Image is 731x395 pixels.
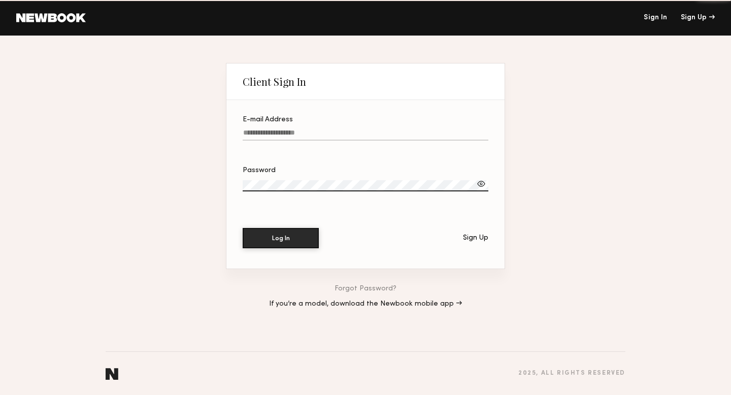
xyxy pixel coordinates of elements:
a: If you’re a model, download the Newbook mobile app → [269,301,462,308]
div: Sign Up [681,14,715,21]
button: Log In [243,228,319,248]
div: Password [243,167,488,174]
div: E-mail Address [243,116,488,123]
div: 2025 , all rights reserved [518,370,625,377]
a: Sign In [644,14,667,21]
div: Client Sign In [243,76,306,88]
a: Forgot Password? [335,285,396,292]
div: Sign Up [463,235,488,242]
input: E-mail Address [243,129,488,141]
input: Password [243,180,488,191]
